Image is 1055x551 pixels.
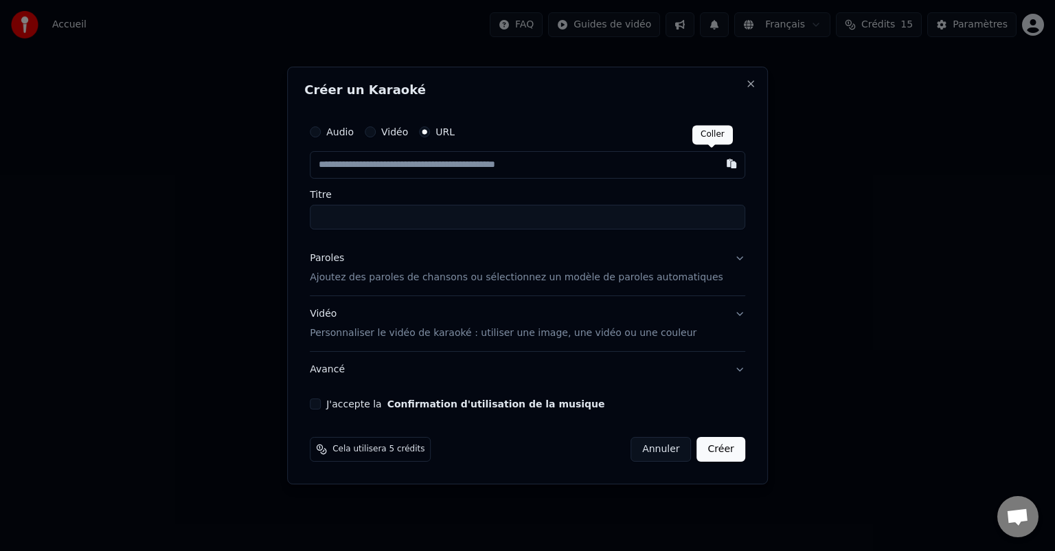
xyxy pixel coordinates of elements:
[310,190,745,199] label: Titre
[381,127,408,137] label: Vidéo
[697,437,745,462] button: Créer
[304,84,751,96] h2: Créer un Karaoké
[310,251,344,265] div: Paroles
[310,240,745,295] button: ParolesAjoutez des paroles de chansons ou sélectionnez un modèle de paroles automatiques
[692,125,733,144] div: Coller
[332,444,424,455] span: Cela utilisera 5 crédits
[310,326,696,340] p: Personnaliser le vidéo de karaoké : utiliser une image, une vidéo ou une couleur
[387,399,605,409] button: J'accepte la
[310,271,723,284] p: Ajoutez des paroles de chansons ou sélectionnez un modèle de paroles automatiques
[631,437,691,462] button: Annuler
[326,399,604,409] label: J'accepte la
[310,296,745,351] button: VidéoPersonnaliser le vidéo de karaoké : utiliser une image, une vidéo ou une couleur
[326,127,354,137] label: Audio
[310,307,696,340] div: Vidéo
[435,127,455,137] label: URL
[310,352,745,387] button: Avancé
